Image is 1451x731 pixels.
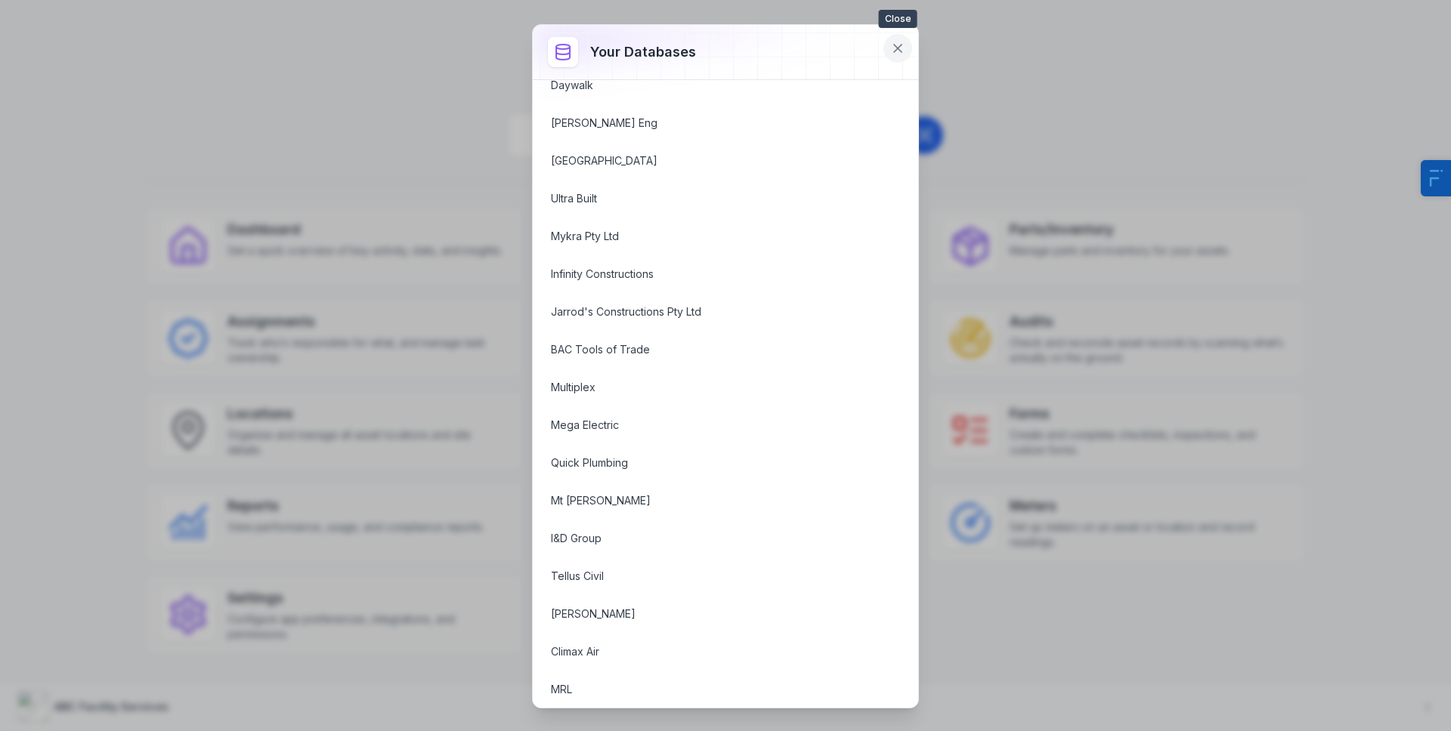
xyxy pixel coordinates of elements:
[551,267,864,282] a: Infinity Constructions
[551,644,864,659] a: Climax Air
[590,42,696,63] h3: Your databases
[551,606,864,622] a: [PERSON_NAME]
[551,153,864,168] a: [GEOGRAPHIC_DATA]
[551,191,864,206] a: Ultra Built
[879,10,917,28] span: Close
[551,418,864,433] a: Mega Electric
[551,380,864,395] a: Multiplex
[551,116,864,131] a: [PERSON_NAME] Eng
[551,229,864,244] a: Mykra Pty Ltd
[551,682,864,697] a: MRL
[551,304,864,319] a: Jarrod's Constructions Pty Ltd
[551,455,864,470] a: Quick Plumbing
[551,78,864,93] a: Daywalk
[551,569,864,584] a: Tellus Civil
[551,342,864,357] a: BAC Tools of Trade
[551,531,864,546] a: I&D Group
[551,493,864,508] a: Mt [PERSON_NAME]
